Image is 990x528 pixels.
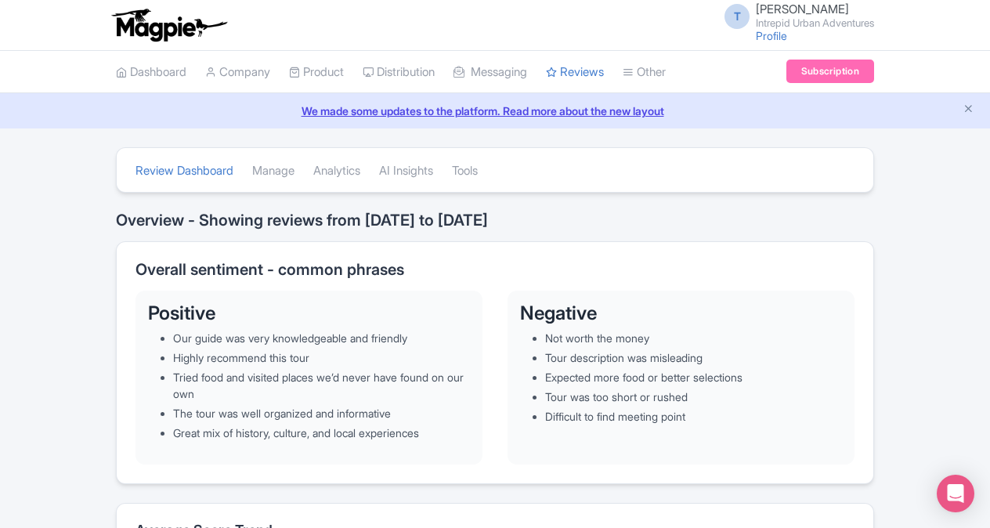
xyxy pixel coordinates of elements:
[173,425,470,441] li: Great mix of history, culture, and local experiences
[756,29,787,42] a: Profile
[135,261,855,278] h2: Overall sentiment - common phrases
[173,349,470,366] li: Highly recommend this tour
[546,51,604,94] a: Reviews
[108,8,229,42] img: logo-ab69f6fb50320c5b225c76a69d11143b.png
[963,101,974,119] button: Close announcement
[148,303,470,324] h3: Positive
[520,303,842,324] h3: Negative
[135,150,233,193] a: Review Dashboard
[379,150,433,193] a: AI Insights
[252,150,294,193] a: Manage
[205,51,270,94] a: Company
[289,51,344,94] a: Product
[173,330,470,346] li: Our guide was very knowledgeable and friendly
[715,3,874,28] a: T [PERSON_NAME] Intrepid Urban Adventures
[545,349,842,366] li: Tour description was misleading
[116,212,874,229] h2: Overview - Showing reviews from [DATE] to [DATE]
[9,103,981,119] a: We made some updates to the platform. Read more about the new layout
[173,369,470,402] li: Tried food and visited places we’d never have found on our own
[724,4,750,29] span: T
[453,51,527,94] a: Messaging
[545,408,842,425] li: Difficult to find meeting point
[786,60,874,83] a: Subscription
[313,150,360,193] a: Analytics
[545,330,842,346] li: Not worth the money
[756,2,849,16] span: [PERSON_NAME]
[623,51,666,94] a: Other
[173,405,470,421] li: The tour was well organized and informative
[545,369,842,385] li: Expected more food or better selections
[937,475,974,512] div: Open Intercom Messenger
[756,18,874,28] small: Intrepid Urban Adventures
[545,389,842,405] li: Tour was too short or rushed
[116,51,186,94] a: Dashboard
[363,51,435,94] a: Distribution
[452,150,478,193] a: Tools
